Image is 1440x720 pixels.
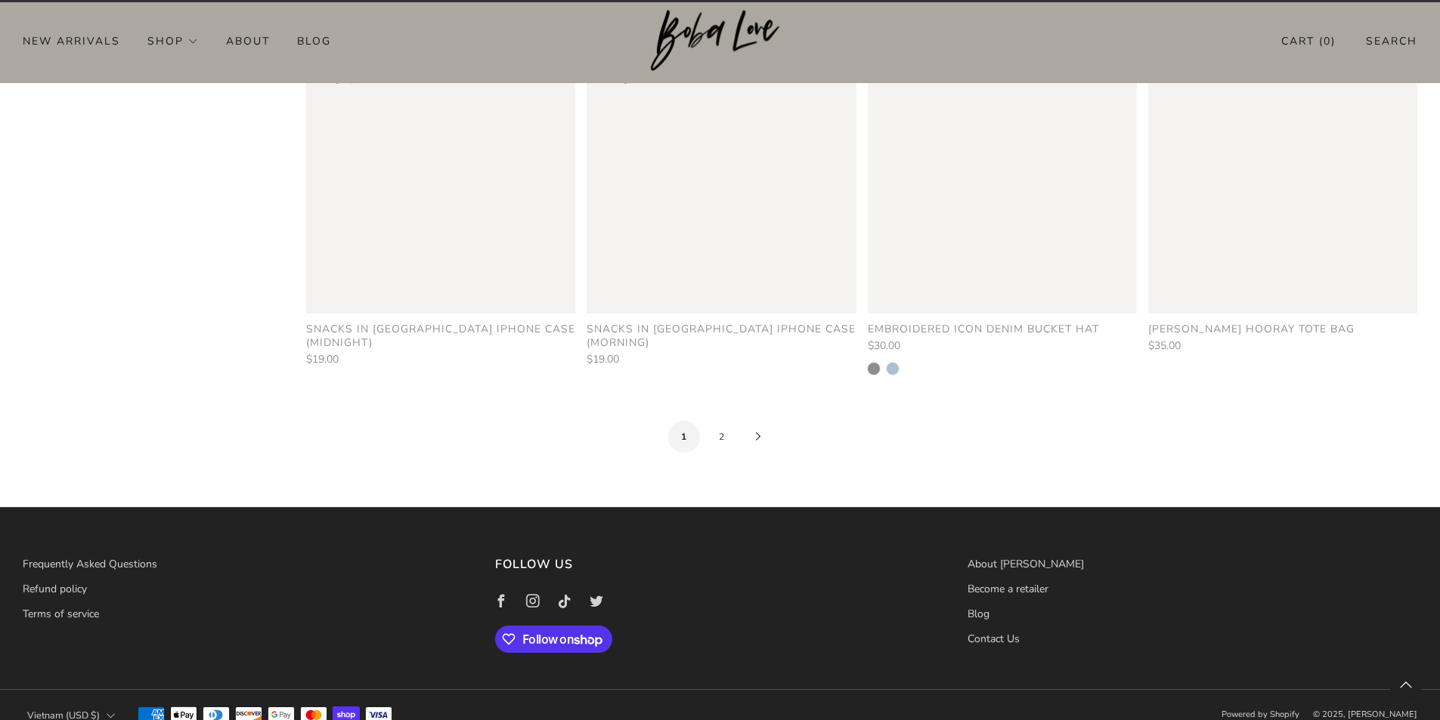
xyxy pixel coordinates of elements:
[1366,29,1417,54] a: Search
[147,29,199,53] a: Shop
[1313,709,1417,720] span: © 2025, [PERSON_NAME]
[1390,670,1422,702] back-to-top-button: Back to top
[226,29,270,53] a: About
[1324,34,1331,48] items-count: 0
[968,582,1048,596] a: Become a retailer
[667,420,701,453] span: 1
[495,553,945,576] h3: Follow us
[1222,709,1299,720] a: Powered by Shopify
[968,557,1084,571] a: About [PERSON_NAME]
[705,420,739,453] a: 2
[23,557,157,571] a: Frequently Asked Questions
[651,10,789,72] img: Boba Love
[23,29,120,53] a: New Arrivals
[297,29,331,53] a: Blog
[1281,29,1336,54] a: Cart
[968,632,1020,646] a: Contact Us
[23,607,99,621] a: Terms of service
[651,10,789,73] a: Boba Love
[23,582,87,596] a: Refund policy
[968,607,989,621] a: Blog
